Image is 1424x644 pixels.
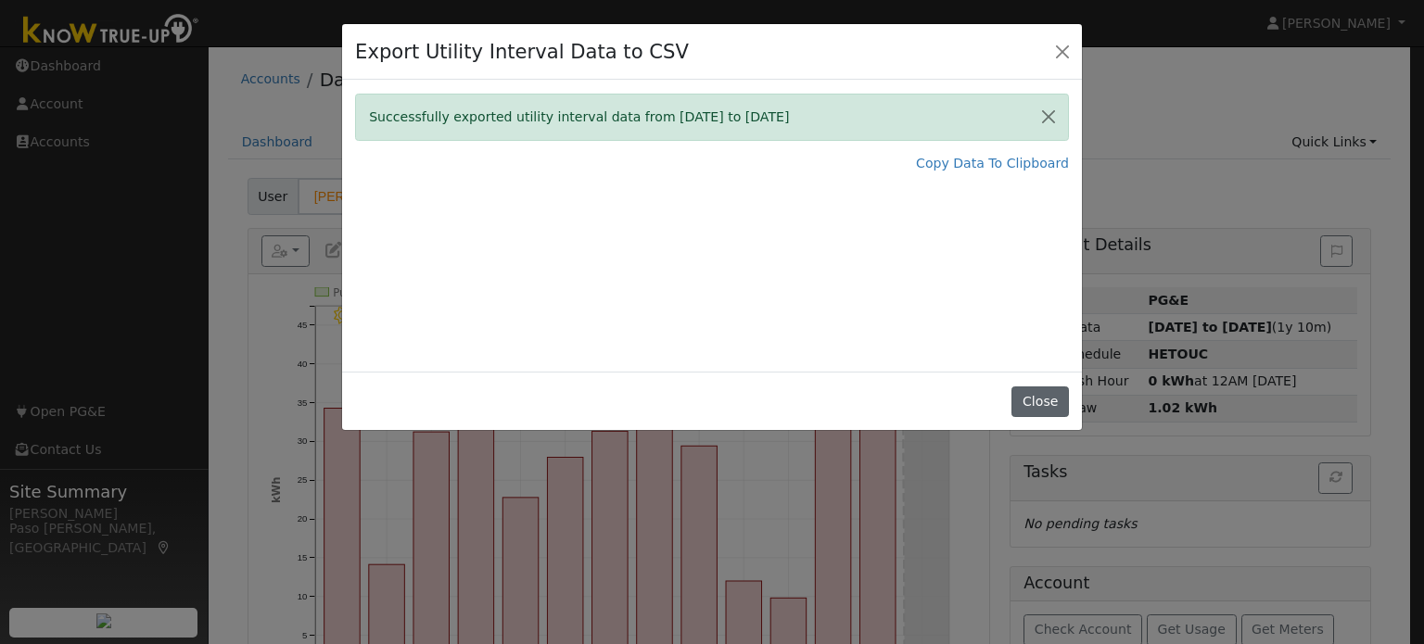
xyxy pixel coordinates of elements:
[355,94,1069,141] div: Successfully exported utility interval data from [DATE] to [DATE]
[1029,95,1068,140] button: Close
[916,154,1069,173] a: Copy Data To Clipboard
[1011,386,1068,418] button: Close
[1049,38,1075,64] button: Close
[355,37,689,67] h4: Export Utility Interval Data to CSV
